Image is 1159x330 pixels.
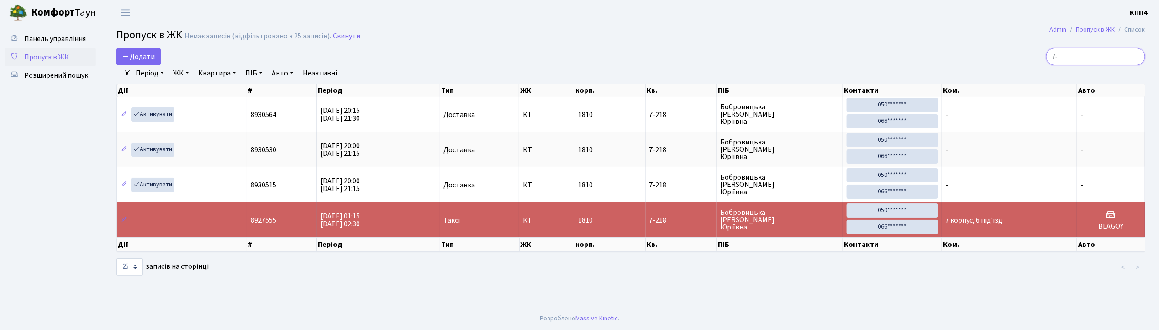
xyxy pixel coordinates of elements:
[578,145,593,155] span: 1810
[1076,25,1115,34] a: Пропуск в ЖК
[317,84,440,97] th: Період
[523,146,570,154] span: КТ
[131,143,174,157] a: Активувати
[321,141,360,159] span: [DATE] 20:00 [DATE] 21:15
[131,107,174,122] a: Активувати
[31,5,75,20] b: Комфорт
[575,314,618,323] a: Massive Kinetic
[942,84,1077,97] th: Ком.
[520,238,575,251] th: ЖК
[268,65,297,81] a: Авто
[321,176,360,194] span: [DATE] 20:00 [DATE] 21:15
[122,52,155,62] span: Додати
[116,27,182,43] span: Пропуск в ЖК
[169,65,193,81] a: ЖК
[333,32,360,41] a: Скинути
[444,181,475,189] span: Доставка
[247,238,317,251] th: #
[578,180,593,190] span: 1810
[440,84,520,97] th: Тип
[523,111,570,118] span: КТ
[444,146,475,154] span: Доставка
[114,5,137,20] button: Переключити навігацію
[574,84,646,97] th: корп.
[649,217,713,224] span: 7-218
[251,145,276,155] span: 8930530
[843,238,942,251] th: Контакти
[1130,8,1148,18] b: КПП4
[131,178,174,192] a: Активувати
[942,238,1077,251] th: Ком.
[116,48,161,65] a: Додати
[444,111,475,118] span: Доставка
[717,238,843,251] th: ПІБ
[317,238,440,251] th: Період
[5,48,96,66] a: Пропуск в ЖК
[946,145,948,155] span: -
[117,84,247,97] th: Дії
[24,52,69,62] span: Пропуск в ЖК
[117,238,247,251] th: Дії
[247,84,317,97] th: #
[1036,20,1159,39] nav: breadcrumb
[5,30,96,48] a: Панель управління
[946,110,948,120] span: -
[519,84,574,97] th: ЖК
[523,217,570,224] span: КТ
[946,180,948,190] span: -
[1046,48,1145,65] input: Пошук...
[24,70,88,80] span: Розширений пошук
[1081,110,1084,120] span: -
[116,258,143,276] select: записів на сторінці
[195,65,240,81] a: Квартира
[1050,25,1067,34] a: Admin
[321,211,360,229] span: [DATE] 01:15 [DATE] 02:30
[721,138,839,160] span: Бобровицька [PERSON_NAME] Юріївна
[649,111,713,118] span: 7-218
[721,209,839,231] span: Бобровицька [PERSON_NAME] Юріївна
[1081,222,1141,231] h5: BLAGOY
[299,65,341,81] a: Неактивні
[242,65,266,81] a: ПІБ
[24,34,86,44] span: Панель управління
[649,146,713,154] span: 7-218
[1115,25,1145,35] li: Список
[444,217,460,224] span: Таксі
[843,84,942,97] th: Контакти
[646,84,717,97] th: Кв.
[321,106,360,123] span: [DATE] 20:15 [DATE] 21:30
[540,314,619,324] div: Розроблено .
[646,238,717,251] th: Кв.
[116,258,209,276] label: записів на сторінці
[1077,238,1145,251] th: Авто
[1081,180,1084,190] span: -
[251,110,276,120] span: 8930564
[5,66,96,85] a: Розширений пошук
[184,32,331,41] div: Немає записів (відфільтровано з 25 записів).
[440,238,520,251] th: Тип
[649,181,713,189] span: 7-218
[578,215,593,225] span: 1810
[721,174,839,196] span: Бобровицька [PERSON_NAME] Юріївна
[946,215,1003,225] span: 7 корпус, 6 під'їзд
[132,65,168,81] a: Період
[523,181,570,189] span: КТ
[251,215,276,225] span: 8927555
[9,4,27,22] img: logo.png
[578,110,593,120] span: 1810
[717,84,843,97] th: ПІБ
[1081,145,1084,155] span: -
[1077,84,1146,97] th: Авто
[721,103,839,125] span: Бобровицька [PERSON_NAME] Юріївна
[251,180,276,190] span: 8930515
[31,5,96,21] span: Таун
[1130,7,1148,18] a: КПП4
[574,238,646,251] th: корп.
